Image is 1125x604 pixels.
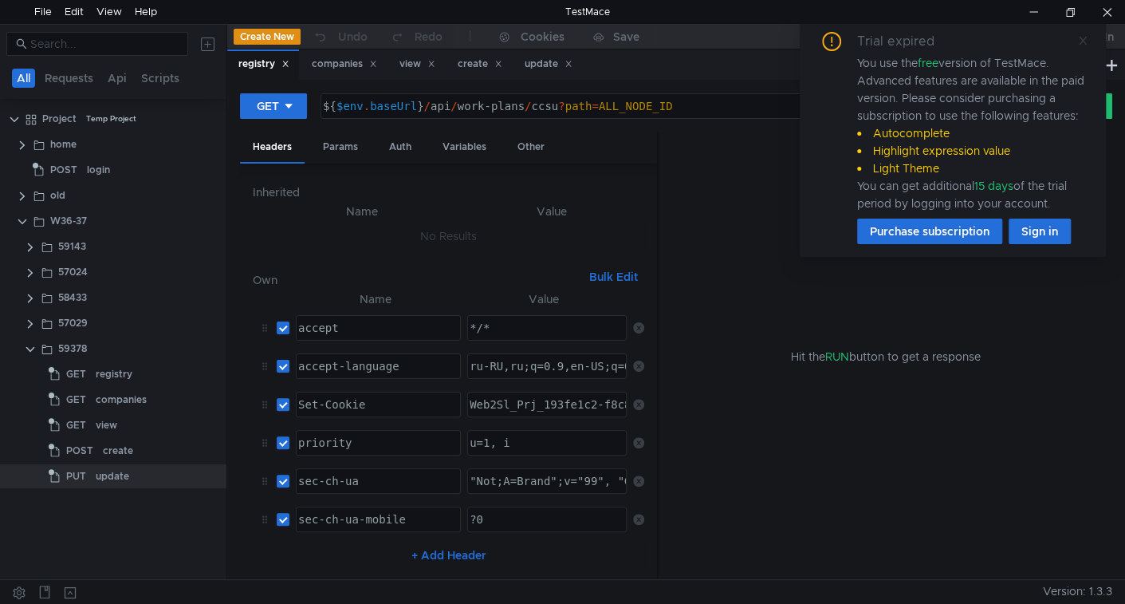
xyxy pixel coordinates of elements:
[96,362,132,386] div: registry
[379,25,454,49] button: Redo
[257,97,279,115] div: GET
[50,132,77,156] div: home
[66,439,93,463] span: POST
[40,69,98,88] button: Requests
[310,132,371,162] div: Params
[461,290,627,309] th: Value
[266,202,458,221] th: Name
[240,93,307,119] button: GET
[1043,580,1112,603] span: Version: 1.3.3
[505,132,557,162] div: Other
[824,349,848,364] span: RUN
[458,202,644,221] th: Value
[136,69,184,88] button: Scripts
[857,160,1087,177] li: Light Theme
[234,29,301,45] button: Create New
[58,337,87,361] div: 59378
[521,27,564,46] div: Cookies
[103,439,133,463] div: create
[87,158,110,182] div: login
[790,348,980,365] span: Hit the button to get a response
[338,27,368,46] div: Undo
[42,107,77,131] div: Project
[376,132,424,162] div: Auth
[58,235,86,259] div: 59143
[12,69,35,88] button: All
[96,413,117,437] div: view
[50,184,65,207] div: old
[458,56,502,73] div: create
[405,546,493,565] button: + Add Header
[96,464,129,488] div: update
[253,183,644,202] h6: Inherited
[918,56,938,70] span: free
[399,56,435,73] div: view
[96,388,147,412] div: companies
[50,158,77,182] span: POST
[58,286,87,310] div: 58433
[253,270,583,290] h6: Own
[430,132,499,162] div: Variables
[857,142,1087,160] li: Highlight expression value
[1009,219,1071,244] button: Sign in
[86,107,136,131] div: Temp Project
[240,132,305,164] div: Headers
[613,31,639,42] div: Save
[66,413,86,437] span: GET
[30,35,179,53] input: Search...
[289,290,461,309] th: Name
[857,219,1002,244] button: Purchase subscription
[66,464,86,488] span: PUT
[974,179,1013,193] span: 15 days
[238,56,289,73] div: registry
[415,27,443,46] div: Redo
[58,260,88,284] div: 57024
[857,177,1087,212] div: You can get additional of the trial period by logging into your account.
[58,311,88,335] div: 57029
[66,388,86,412] span: GET
[312,56,377,73] div: companies
[857,54,1087,212] div: You use the version of TestMace. Advanced features are available in the paid version. Please cons...
[420,229,477,243] nz-embed-empty: No Results
[50,209,87,233] div: W36-37
[857,32,954,51] div: Trial expired
[103,69,132,88] button: Api
[857,124,1087,142] li: Autocomplete
[583,267,644,286] button: Bulk Edit
[66,362,86,386] span: GET
[525,56,572,73] div: update
[301,25,379,49] button: Undo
